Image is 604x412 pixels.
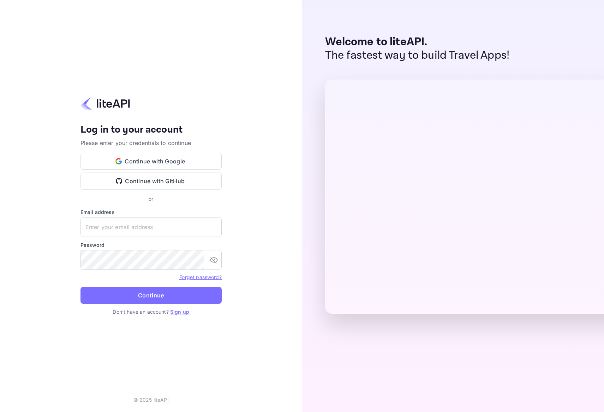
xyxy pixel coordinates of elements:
a: Forget password? [179,273,221,280]
input: Enter your email address [80,217,222,237]
button: toggle password visibility [207,253,221,267]
p: Don't have an account? [80,308,222,315]
button: Continue [80,287,222,304]
h4: Log in to your account [80,124,222,136]
button: Continue with Google [80,153,222,170]
a: Sign up [170,309,189,315]
label: Email address [80,208,222,216]
p: © 2025 liteAPI [133,396,169,404]
button: Continue with GitHub [80,173,222,190]
p: Please enter your credentials to continue [80,139,222,147]
img: liteapi [80,97,130,110]
a: Forget password? [179,274,221,280]
p: or [149,195,153,203]
p: Welcome to liteAPI. [325,35,510,49]
p: The fastest way to build Travel Apps! [325,49,510,62]
label: Password [80,241,222,249]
